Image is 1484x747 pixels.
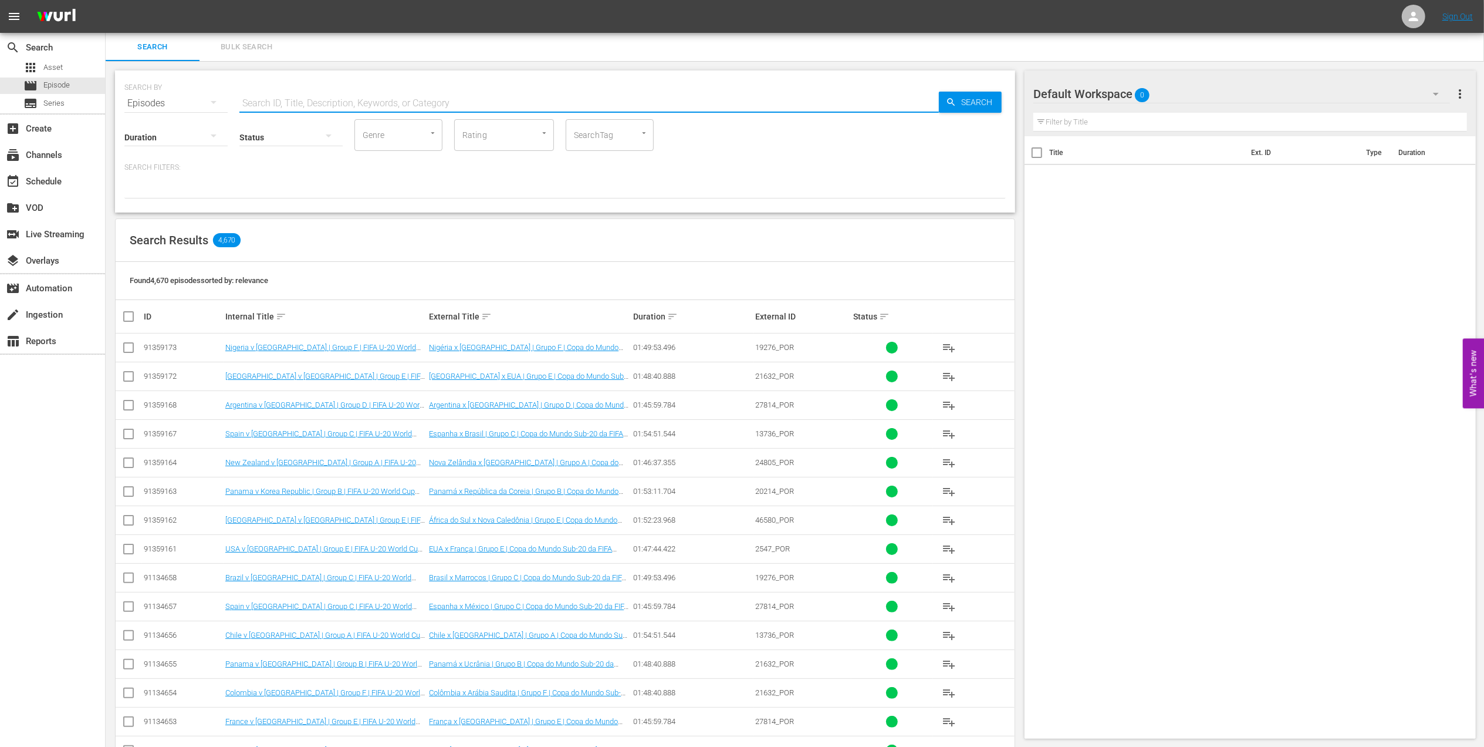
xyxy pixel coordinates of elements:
[755,688,794,697] span: 21632_POR
[144,516,222,524] div: 91359162
[225,544,422,562] a: USA v [GEOGRAPHIC_DATA] | Group E | FIFA U-20 World Cup Chile 2025™ (PT)
[935,449,963,477] button: playlist_add
[6,41,20,55] span: Search
[144,573,222,582] div: 91134658
[633,401,752,409] div: 01:45:59.784
[481,311,492,322] span: sort
[755,487,794,496] span: 20214_POR
[942,513,956,527] span: playlist_add
[113,41,192,54] span: Search
[144,688,222,697] div: 91134654
[225,429,417,447] a: Spain v [GEOGRAPHIC_DATA] | Group C | FIFA U-20 World Cup Chile 2025™ (PT)
[225,487,420,504] a: Panama v Korea Republic | Group B | FIFA U-20 World Cup [GEOGRAPHIC_DATA] 2025™ (PT)
[942,715,956,729] span: playlist_add
[956,92,1002,113] span: Search
[225,458,421,476] a: New Zealand v [GEOGRAPHIC_DATA] | Group A | FIFA U-20 World Cup Chile 2025™ (PT)
[755,659,794,668] span: 21632_POR
[429,602,628,620] a: Espanha x México | Grupo C | Copa do Mundo Sub-20 da FIFA [GEOGRAPHIC_DATA] 2025™
[7,9,21,23] span: menu
[429,631,629,648] a: Chile x [GEOGRAPHIC_DATA] | Grupo A | Copa do Mundo Sub-20 da FIFA [GEOGRAPHIC_DATA] 2025™
[144,372,222,381] div: 91359172
[6,174,20,189] span: Schedule
[1453,87,1467,101] span: more_vert
[633,487,752,496] div: 01:53:11.704
[942,341,956,355] span: playlist_add
[935,420,963,448] button: playlist_add
[6,227,20,241] span: Live Streaming
[942,571,956,585] span: playlist_add
[225,573,416,591] a: Brazil v [GEOGRAPHIC_DATA] | Group C | FIFA U-20 World Cup Chile 2025™ (PT)
[755,602,794,611] span: 27814_POR
[633,544,752,553] div: 01:47:44.422
[879,311,890,322] span: sort
[225,717,420,735] a: France v [GEOGRAPHIC_DATA] | Group E | FIFA U-20 World Cup Chile 2025™ (PT)
[429,487,623,504] a: Panamá x República da Coreia | Grupo B | Copa do Mundo Sub-20 da FIFA [GEOGRAPHIC_DATA] 2025™
[429,429,628,447] a: Espanha x Brasil | Grupo C | Copa do Mundo Sub-20 da FIFA [GEOGRAPHIC_DATA] 2025™
[144,401,222,409] div: 91359168
[6,308,20,322] span: Ingestion
[23,96,38,110] span: Series
[124,87,228,120] div: Episodes
[43,97,65,109] span: Series
[225,659,422,677] a: Panama v [GEOGRAPHIC_DATA] | Group B | FIFA U-20 World Cup Chile 2025™ (PT)
[1244,136,1359,169] th: Ext. ID
[207,41,286,54] span: Bulk Search
[23,60,38,75] span: Asset
[755,401,794,409] span: 27814_POR
[124,163,1006,173] p: Search Filters:
[276,311,286,322] span: sort
[1359,136,1391,169] th: Type
[942,542,956,556] span: playlist_add
[23,79,38,93] span: Episode
[213,233,241,247] span: 4,670
[144,631,222,640] div: 91134656
[1049,136,1244,169] th: Title
[939,92,1002,113] button: Search
[429,659,618,677] a: Panamá x Ucrânia | Grupo B | Copa do Mundo Sub-20 da FIFA [GEOGRAPHIC_DATA] 2025™
[638,127,650,139] button: Open
[28,3,84,31] img: ans4CAIJ8jUAAAAAAAAAAAAAAAAAAAAAAAAgQb4GAAAAAAAAAAAAAAAAAAAAAAAAJMjXAAAAAAAAAAAAAAAAAAAAAAAAgAT5G...
[755,312,850,321] div: External ID
[633,429,752,438] div: 01:54:51.544
[427,127,438,139] button: Open
[942,628,956,642] span: playlist_add
[144,343,222,352] div: 91359173
[1391,136,1462,169] th: Duration
[429,401,628,418] a: Argentina x [GEOGRAPHIC_DATA] | Grupo D | Copa do Mundo Sub-20 da FIFA [GEOGRAPHIC_DATA] 2025™
[429,343,623,361] a: Nigéria x [GEOGRAPHIC_DATA] | Grupo F | Copa do Mundo Sub-20 da FIFA [GEOGRAPHIC_DATA] 2025™
[130,233,208,247] span: Search Results
[935,593,963,621] button: playlist_add
[942,686,956,700] span: playlist_add
[942,369,956,383] span: playlist_add
[633,688,752,697] div: 01:48:40.888
[144,429,222,438] div: 91359167
[144,458,222,467] div: 91359164
[6,254,20,268] span: Overlays
[1442,12,1473,21] a: Sign Out
[935,535,963,563] button: playlist_add
[935,564,963,592] button: playlist_add
[1453,80,1467,108] button: more_vert
[942,398,956,412] span: playlist_add
[429,544,617,562] a: EUA x França | Grupo E | Copa do Mundo Sub-20 da FIFA [GEOGRAPHIC_DATA] 2025™
[429,516,622,533] a: África do Sul x Nova Caledônia | Grupo E | Copa do Mundo Sub-20 da FIFA [GEOGRAPHIC_DATA] 2025™
[429,309,629,324] div: External Title
[633,573,752,582] div: 01:49:53.496
[755,717,794,726] span: 27814_POR
[633,343,752,352] div: 01:49:53.496
[935,362,963,391] button: playlist_add
[539,127,550,139] button: Open
[429,688,629,706] a: Colômbia x Arábia Saudita | Grupo F | Copa do Mundo Sub-20 da FIFA [GEOGRAPHIC_DATA] 2025™
[853,309,931,324] div: Status
[633,717,752,726] div: 01:45:59.784
[225,602,417,620] a: Spain v [GEOGRAPHIC_DATA] | Group C | FIFA U-20 World Cup Chile 2025™ (PT)
[43,62,63,73] span: Asset
[667,311,678,322] span: sort
[935,506,963,534] button: playlist_add
[144,544,222,553] div: 91359161
[429,372,628,389] a: [GEOGRAPHIC_DATA] x EUA | Grupo E | Copa do Mundo Sub-20 da FIFA [GEOGRAPHIC_DATA] 2025™
[755,458,794,467] span: 24805_POR
[225,372,425,389] a: [GEOGRAPHIC_DATA] v [GEOGRAPHIC_DATA] | Group E | FIFA U-20 World Cup Chile 2025™ (PT)
[935,708,963,736] button: playlist_add
[935,391,963,419] button: playlist_add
